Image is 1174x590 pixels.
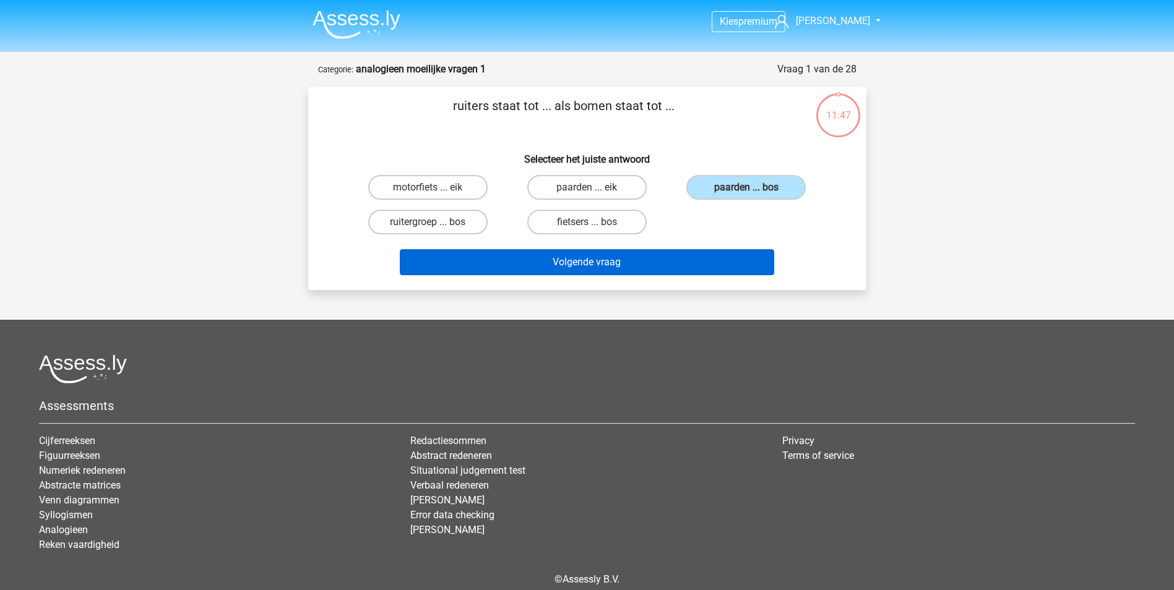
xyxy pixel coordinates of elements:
[318,65,353,74] small: Categorie:
[39,450,100,461] a: Figuurreeksen
[39,435,95,447] a: Cijferreeksen
[770,14,871,28] a: [PERSON_NAME]
[410,479,489,491] a: Verbaal redeneren
[368,210,488,234] label: ruitergroep ... bos
[400,249,774,275] button: Volgende vraag
[39,398,1135,413] h5: Assessments
[328,96,800,134] p: ruiters staat tot ... als bomen staat tot ...
[527,210,647,234] label: fietsers ... bos
[410,435,486,447] a: Redactiesommen
[410,464,525,476] a: Situational judgement test
[410,494,485,506] a: [PERSON_NAME]
[313,10,400,39] img: Assessly
[410,524,485,536] a: [PERSON_NAME]
[782,450,854,461] a: Terms of service
[712,13,785,30] a: Kiespremium
[328,143,847,165] h6: Selecteer het juiste antwoord
[563,573,619,585] a: Assessly B.V.
[39,354,127,383] img: Assessly logo
[527,175,647,200] label: paarden ... eik
[410,509,494,521] a: Error data checking
[796,15,870,27] span: [PERSON_NAME]
[39,494,119,506] a: Venn diagrammen
[410,450,492,461] a: Abstract redeneren
[39,464,126,476] a: Numeriek redeneren
[738,15,777,27] span: premium
[39,524,88,536] a: Analogieen
[720,15,738,27] span: Kies
[39,539,119,550] a: Reken vaardigheid
[368,175,488,200] label: motorfiets ... eik
[777,62,857,77] div: Vraag 1 van de 28
[782,435,814,447] a: Privacy
[356,63,486,75] strong: analogieen moeilijke vragen 1
[39,509,93,521] a: Syllogismen
[815,92,861,123] div: 11:47
[39,479,121,491] a: Abstracte matrices
[686,175,806,200] label: paarden ... bos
